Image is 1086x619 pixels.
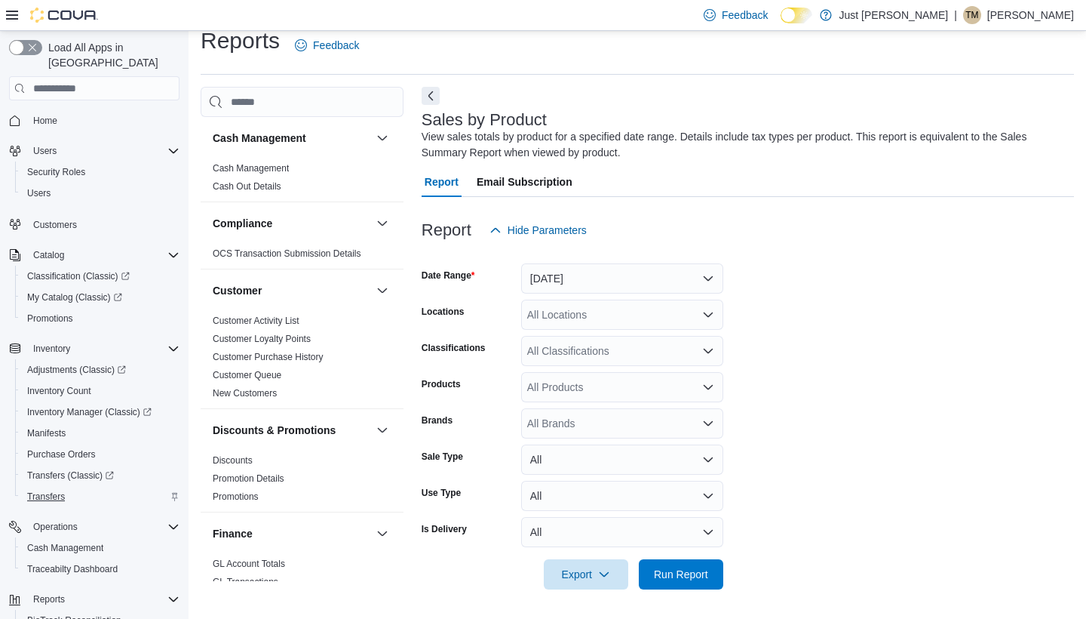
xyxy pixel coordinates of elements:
span: Users [21,184,179,202]
a: Customer Loyalty Points [213,334,311,344]
button: Compliance [373,214,391,233]
h3: Discounts & Promotions [213,423,336,438]
div: Tiffani Martinez [963,6,981,24]
h3: Customer [213,283,262,298]
span: Operations [27,518,179,536]
label: Is Delivery [422,523,467,535]
div: Discounts & Promotions [201,451,403,512]
span: Operations [33,521,78,533]
a: Traceabilty Dashboard [21,560,124,578]
span: TM [965,6,978,24]
a: Users [21,184,57,202]
a: My Catalog (Classic) [21,288,128,306]
span: Email Subscription [477,167,572,197]
span: Transfers [21,488,179,506]
button: Users [27,142,63,160]
span: Catalog [33,249,64,261]
span: My Catalog (Classic) [27,291,122,303]
button: Open list of options [702,309,714,321]
a: Transfers (Classic) [21,467,120,485]
button: Compliance [213,216,370,231]
a: Transfers [21,488,71,506]
a: Promotion Details [213,473,284,484]
button: Users [3,140,186,162]
a: Cash Management [213,163,289,174]
span: Transfers [27,491,65,503]
button: Home [3,109,186,131]
span: Purchase Orders [21,445,179,463]
a: Purchase Orders [21,445,102,463]
span: Run Report [654,567,708,582]
span: Cash Management [21,539,179,557]
p: | [954,6,957,24]
span: Security Roles [27,166,85,178]
button: Hide Parameters [483,215,593,245]
span: Purchase Orders [27,448,96,460]
label: Date Range [422,269,475,282]
button: Customer [213,283,370,298]
button: All [521,517,723,547]
label: Locations [422,306,465,318]
button: Customers [3,213,186,235]
span: Adjustments (Classic) [27,364,126,376]
span: Promotions [27,313,73,325]
button: All [521,481,723,511]
a: Adjustments (Classic) [21,361,132,379]
a: Adjustments (Classic) [15,359,186,380]
a: Promotions [213,491,259,502]
a: GL Account Totals [213,559,285,569]
p: [PERSON_NAME] [987,6,1074,24]
button: Catalog [27,246,70,264]
label: Use Type [422,487,461,499]
a: Inventory Count [21,382,97,400]
span: My Catalog (Classic) [21,288,179,306]
button: Security Roles [15,162,186,183]
a: Discounts [213,455,253,466]
button: Discounts & Promotions [373,421,391,439]
button: Transfers [15,486,186,507]
button: Open list of options [702,381,714,393]
button: Catalog [3,245,186,266]
a: Manifests [21,424,72,442]
button: Promotions [15,308,186,329]
button: Inventory [3,338,186,359]
label: Products [422,378,461,390]
span: Inventory Count [21,382,179,400]
button: Cash Management [373,129,391,147]
span: Inventory Manager (Classic) [21,403,179,421]
button: Purchase Orders [15,444,186,465]
span: Security Roles [21,163,179,181]
span: Manifests [21,424,179,442]
span: Load All Apps in [GEOGRAPHIC_DATA] [42,40,179,70]
a: My Catalog (Classic) [15,287,186,308]
a: GL Transactions [213,577,278,587]
span: Reports [27,590,179,608]
span: Traceabilty Dashboard [27,563,118,575]
span: Customers [27,214,179,233]
div: Cash Management [201,159,403,202]
a: Home [27,112,63,130]
button: Reports [3,589,186,610]
span: Report [425,167,459,197]
a: Promotions [21,309,79,328]
a: Security Roles [21,163,91,181]
label: Sale Type [422,451,463,463]
button: Inventory [27,340,76,358]
span: Feedback [722,8,768,23]
span: Catalog [27,246,179,264]
button: Reports [27,590,71,608]
button: Export [544,559,628,590]
label: Brands [422,414,452,427]
span: Home [33,115,57,127]
button: Open list of options [702,345,714,357]
span: Inventory Count [27,385,91,397]
button: Cash Management [15,537,186,559]
h3: Report [422,221,471,239]
span: Cash Management [27,542,103,554]
label: Classifications [422,342,486,354]
span: Inventory Manager (Classic) [27,406,152,418]
span: Inventory [33,343,70,355]
button: Next [422,87,440,105]
button: Customer [373,282,391,300]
